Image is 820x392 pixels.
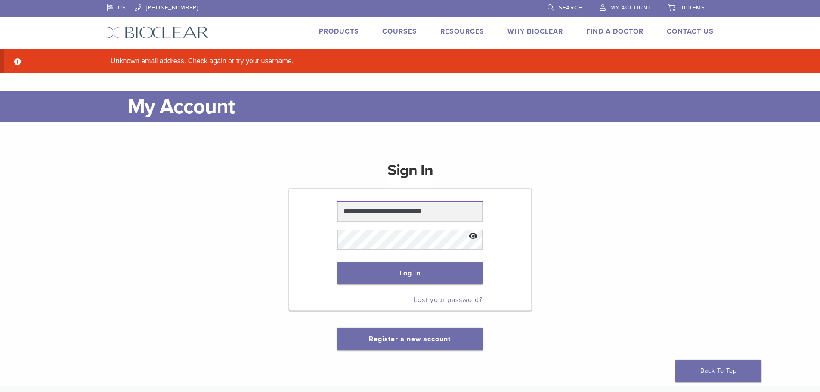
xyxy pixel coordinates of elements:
button: Show password [464,225,483,247]
span: 0 items [682,4,705,11]
h1: Sign In [387,160,433,188]
a: Find A Doctor [586,27,644,36]
button: Register a new account [337,328,483,350]
a: Lost your password? [414,296,483,304]
button: Log in [337,262,483,284]
a: Resources [440,27,484,36]
li: Unknown email address. Check again or try your username. [107,56,727,66]
a: Courses [382,27,417,36]
h1: My Account [127,91,714,122]
img: Bioclear [107,26,209,39]
span: Search [559,4,583,11]
a: Contact Us [667,27,714,36]
a: Products [319,27,359,36]
a: Register a new account [369,335,451,343]
span: My Account [610,4,651,11]
a: Why Bioclear [507,27,563,36]
a: Back To Top [675,360,761,382]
